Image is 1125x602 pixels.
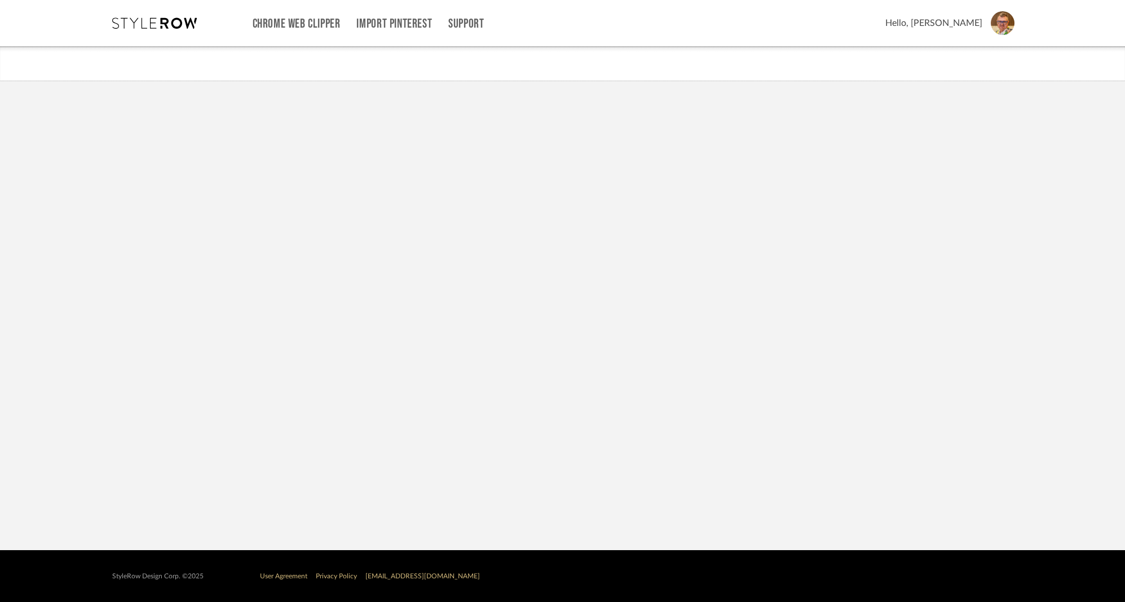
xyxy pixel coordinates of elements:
[356,19,432,29] a: Import Pinterest
[991,11,1014,35] img: avatar
[112,572,204,581] div: StyleRow Design Corp. ©2025
[885,16,982,30] span: Hello, [PERSON_NAME]
[316,573,357,579] a: Privacy Policy
[260,573,307,579] a: User Agreement
[253,19,341,29] a: Chrome Web Clipper
[365,573,480,579] a: [EMAIL_ADDRESS][DOMAIN_NAME]
[448,19,484,29] a: Support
